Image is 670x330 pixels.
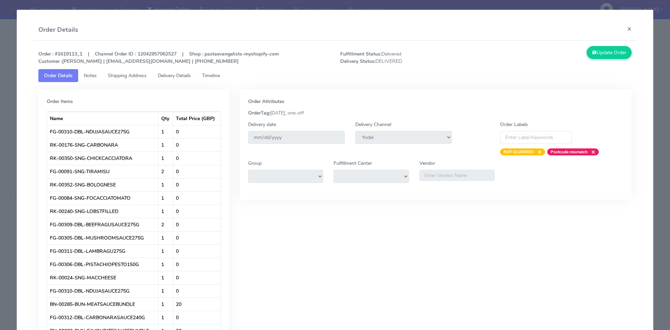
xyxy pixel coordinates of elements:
[500,121,528,128] label: Order Labels
[243,109,629,117] div: [DATE], one-off
[47,138,158,152] td: RK-00176-SNG-CARBONARA
[47,98,73,105] strong: Order Items
[158,125,173,138] td: 1
[158,258,173,271] td: 1
[500,131,572,144] input: Enter Label Keywords
[355,121,391,128] label: Delivery Channel
[47,284,158,298] td: FG-00310-DBL-NDUJASAUCE275G
[158,165,173,178] td: 2
[173,138,221,152] td: 0
[588,148,595,155] span: ×
[621,20,637,38] button: Close
[158,244,173,258] td: 1
[173,178,221,191] td: 0
[173,165,221,178] td: 0
[534,148,542,155] span: ×
[158,178,173,191] td: 1
[173,191,221,205] td: 0
[335,50,486,65] span: Delivered DELIVERED
[248,160,262,167] label: Group
[173,258,221,271] td: 0
[419,160,435,167] label: Vendor
[248,121,276,128] label: Delivery date
[84,72,97,79] span: Notes
[173,205,221,218] td: 0
[158,72,191,79] span: Delivery Details
[38,58,62,65] strong: Customer :
[173,284,221,298] td: 0
[47,205,158,218] td: RK-00240-SNG-LOBSTFILLED
[158,271,173,284] td: 1
[173,112,221,125] th: Total Price (GBP)
[108,72,147,79] span: Shipping Address
[173,231,221,244] td: 0
[340,51,381,57] strong: Fulfillment Status:
[47,298,158,311] td: BN-00285-BUN-MEATSAUCEBUNDLE
[158,191,173,205] td: 1
[158,138,173,152] td: 1
[158,205,173,218] td: 1
[340,58,375,65] strong: Delivery Status:
[587,46,632,59] button: Update Order
[47,152,158,165] td: RK-00350-SNG-CHICKCACCIATORA
[173,311,221,324] td: 0
[47,271,158,284] td: RK-00024-SNG-MACCHEESE
[38,69,632,82] ul: Tabs
[44,72,73,79] span: Order Details
[334,160,372,167] label: Fulfillment Center
[38,51,279,65] strong: Order : #1619113_1 | Channel Order ID : 12042957062527 | Shop : pastaevangelists-myshopify-com [P...
[47,191,158,205] td: FG-00084-SNG-FOCACCIATOMATO
[47,244,158,258] td: FG-00311-DBL-LAMBRAGU275G
[173,298,221,311] td: 20
[158,218,173,231] td: 2
[47,125,158,138] td: FG-00310-DBL-NDUJASAUCE275G
[158,231,173,244] td: 1
[158,112,173,125] th: Qty
[248,98,284,105] strong: Order Attributes
[202,72,220,79] span: Timeline
[551,149,588,155] strong: Postcode mismatch
[158,284,173,298] td: 1
[248,110,270,116] strong: OrderTag:
[47,311,158,324] td: FG-00312-DBL-CARBONARASAUCE240G
[504,149,534,155] strong: NOT-SCANNED
[47,231,158,244] td: FG-00305-DBL-MUSHROOMSAUCE275G
[47,258,158,271] td: FG-00306-DBL-PISTACHIOPESTO150G
[173,271,221,284] td: 0
[419,170,495,181] input: Enter Vendor Name
[47,112,158,125] th: Name
[47,178,158,191] td: RK-00352-SNG-BOLOGNESE
[173,218,221,231] td: 0
[158,298,173,311] td: 1
[47,165,158,178] td: FG-00091-SNG-TIRAMISU
[173,125,221,138] td: 0
[47,218,158,231] td: FG-00309-DBL-BEEFRAGUSAUCE275G
[38,25,78,35] h4: Order Details
[173,152,221,165] td: 0
[158,311,173,324] td: 1
[158,152,173,165] td: 1
[173,244,221,258] td: 0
